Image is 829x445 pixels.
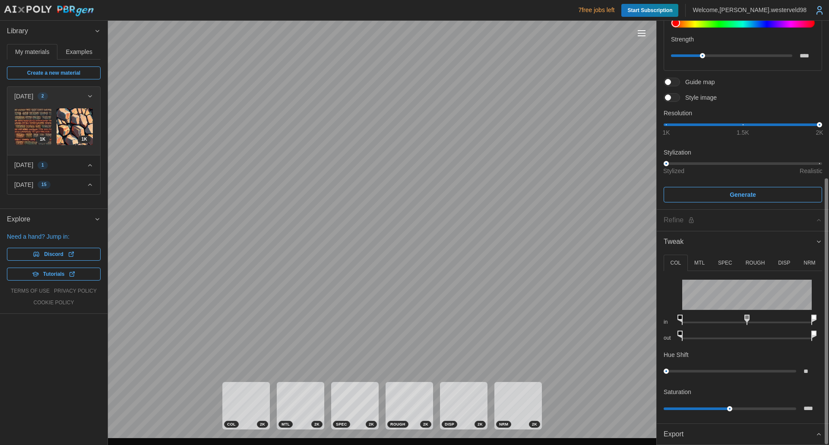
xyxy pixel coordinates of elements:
span: Style image [680,93,717,102]
a: Tutorials [7,268,101,281]
img: Yc3TIA93BLxO4cIttxSx [57,108,93,145]
span: Guide map [680,78,715,86]
span: Tutorials [43,268,65,280]
p: Saturation [664,388,691,396]
p: [DATE] [14,161,33,169]
span: MTL [282,421,290,427]
span: Create a new material [27,67,80,79]
img: AIxPoly PBRgen [3,5,94,17]
button: [DATE]1 [7,155,100,174]
p: Hue Shift [664,350,689,359]
a: terms of use [11,287,50,295]
span: 1 [41,162,44,169]
button: Toggle viewport controls [636,27,648,39]
span: Examples [66,49,92,55]
span: DISP [445,421,454,427]
a: Yc3TIA93BLxO4cIttxSx1K [56,108,94,145]
p: in [664,319,675,326]
p: 7 free jobs left [578,6,614,14]
button: Generate [664,187,822,202]
button: [DATE]2 [7,87,100,106]
button: Export [657,424,829,445]
span: 2 K [423,421,428,427]
span: Tweak [664,231,816,252]
span: Discord [44,248,63,260]
span: 2 K [369,421,374,427]
span: NRM [499,421,508,427]
button: Refine [657,210,829,231]
span: 1 K [82,136,87,143]
span: Export [664,424,816,445]
span: SPEC [336,421,347,427]
p: ROUGH [746,259,765,267]
span: ROUGH [390,421,405,427]
span: 1 K [40,136,45,143]
p: DISP [778,259,790,267]
button: [DATE]15 [7,175,100,194]
span: Generate [730,187,756,202]
p: Strength [671,35,815,44]
p: NRM [804,259,815,267]
a: Discord [7,248,101,261]
p: Resolution [664,109,822,117]
p: Need a hand? Jump in: [7,232,101,241]
a: privacy policy [54,287,97,295]
a: ctD4eVsSL5rNPdR6fD5L1K [14,108,52,145]
span: Explore [7,209,94,230]
p: Welcome, [PERSON_NAME].westerveld98 [693,6,807,14]
p: out [664,335,675,342]
a: Create a new material [7,66,101,79]
img: ctD4eVsSL5rNPdR6fD5L [15,108,51,145]
span: 2 K [532,421,537,427]
p: SPEC [718,259,732,267]
p: [DATE] [14,180,33,189]
div: Refine [664,215,816,226]
div: [DATE]2 [7,106,100,155]
span: My materials [15,49,49,55]
a: cookie policy [33,299,74,306]
span: Library [7,21,94,42]
span: 2 K [260,421,265,427]
p: [DATE] [14,92,33,101]
p: MTL [694,259,705,267]
p: COL [670,259,681,267]
span: 15 [41,181,47,188]
span: 2 [41,93,44,100]
button: Tweak [657,231,829,252]
span: 2 K [314,421,320,427]
span: Start Subscription [627,4,672,17]
p: Stylization [664,148,822,157]
span: COL [227,421,236,427]
div: Tweak [657,252,829,423]
a: Start Subscription [621,4,678,17]
span: 2 K [478,421,483,427]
